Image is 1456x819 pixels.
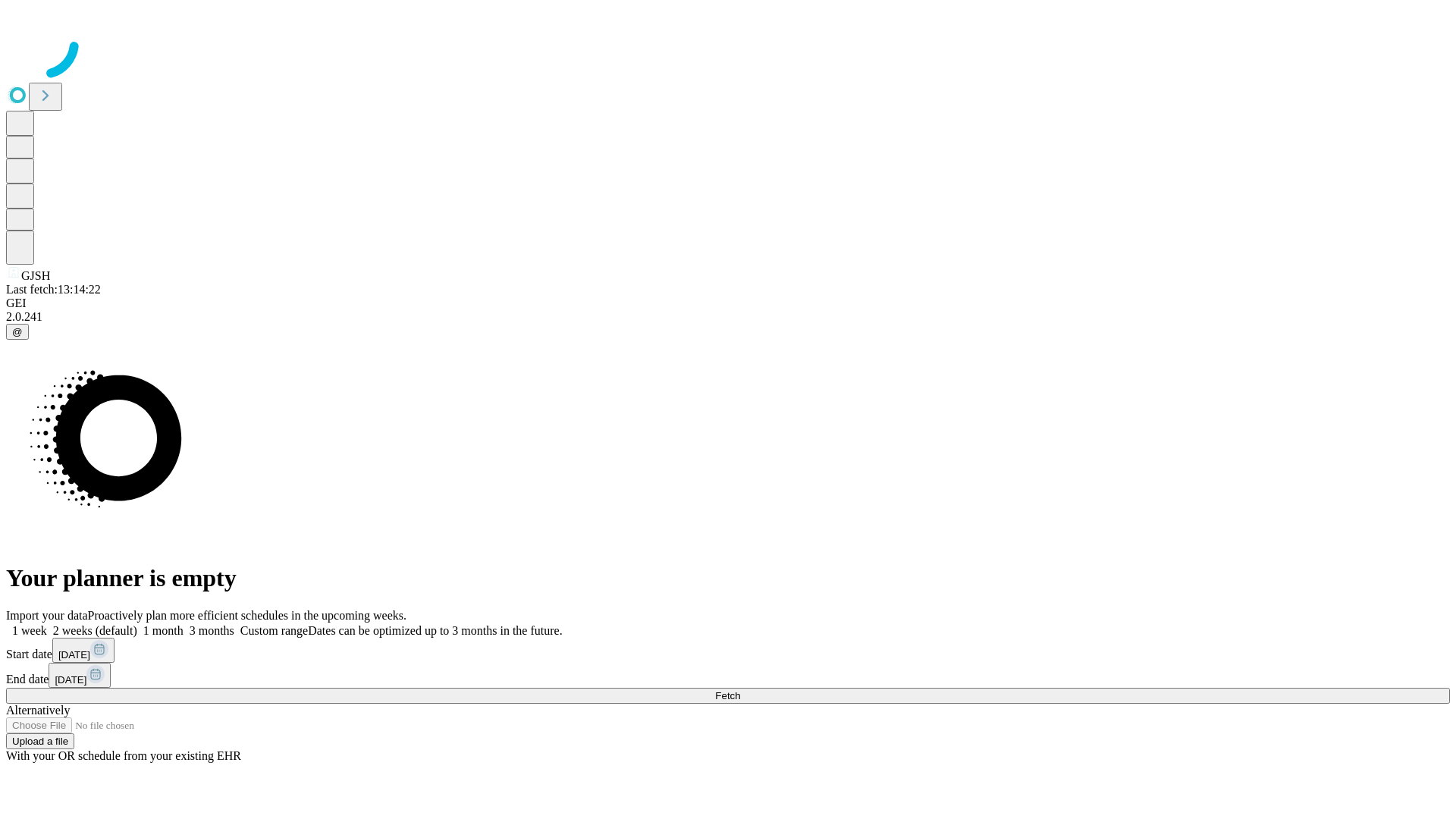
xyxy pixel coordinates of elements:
[6,564,1450,592] h1: Your planner is empty
[12,624,47,637] span: 1 week
[6,749,241,762] span: With your OR schedule from your existing EHR
[240,624,308,637] span: Custom range
[6,324,29,340] button: @
[190,624,234,637] span: 3 months
[55,674,86,686] span: [DATE]
[6,638,1450,663] div: Start date
[6,663,1450,688] div: End date
[6,283,101,296] span: Last fetch: 13:14:22
[308,624,562,637] span: Dates can be optimized up to 3 months in the future.
[6,297,1450,310] div: GEI
[715,690,740,701] span: Fetch
[6,733,74,749] button: Upload a file
[21,269,50,282] span: GJSH
[58,649,90,661] span: [DATE]
[53,624,137,637] span: 2 weeks (default)
[6,688,1450,704] button: Fetch
[52,638,115,663] button: [DATE]
[6,609,88,622] span: Import your data
[6,310,1450,324] div: 2.0.241
[143,624,184,637] span: 1 month
[49,663,111,688] button: [DATE]
[88,609,406,622] span: Proactively plan more efficient schedules in the upcoming weeks.
[12,326,23,337] span: @
[6,704,70,717] span: Alternatively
